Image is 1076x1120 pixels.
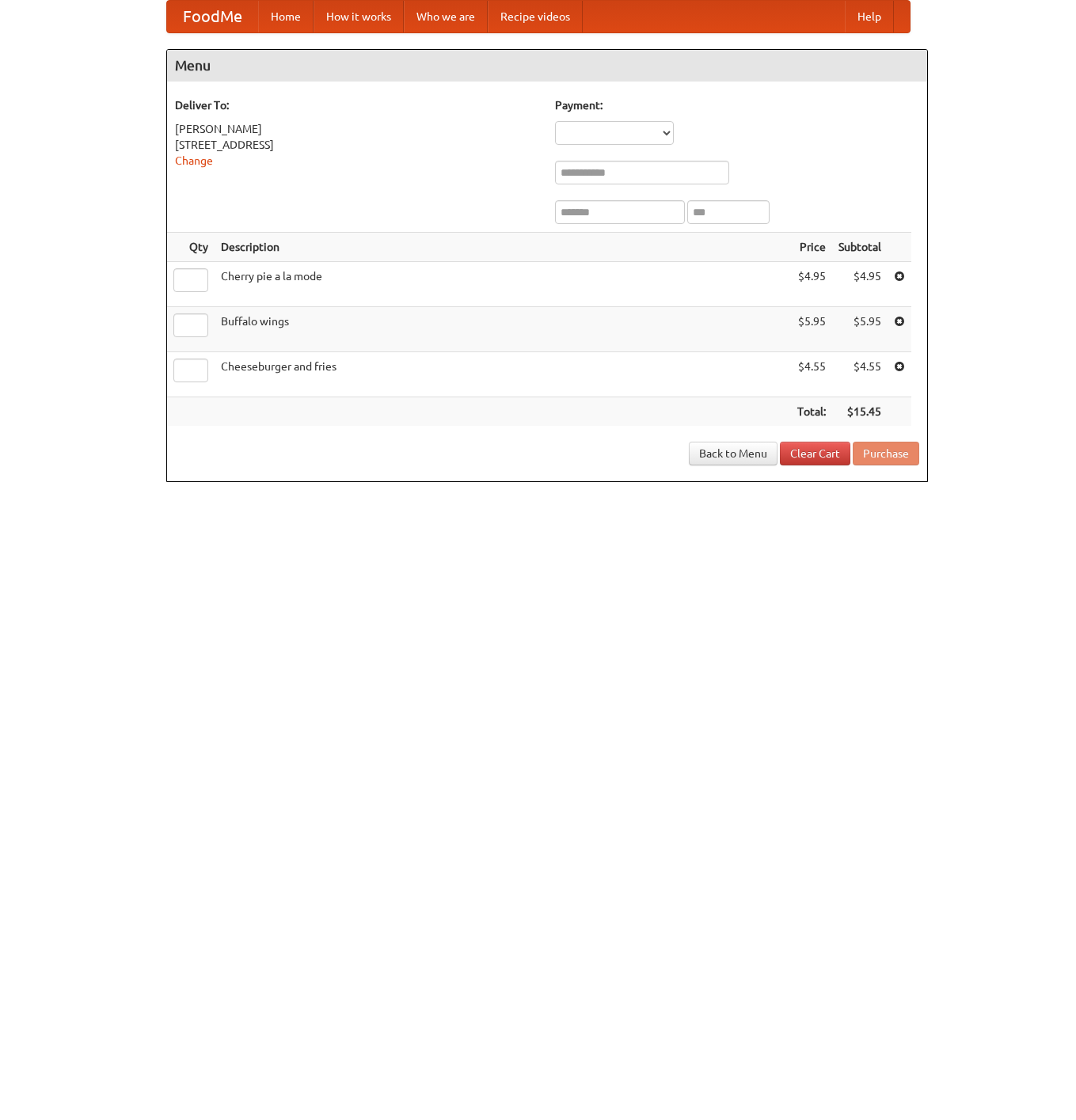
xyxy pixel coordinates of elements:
td: $4.55 [832,352,888,397]
a: Clear Cart [780,442,850,465]
h5: Payment: [555,97,919,113]
h4: Menu [167,50,927,82]
h5: Deliver To: [175,97,539,113]
th: Description [215,233,791,262]
td: $4.95 [832,262,888,307]
button: Purchase [853,442,919,465]
a: Home [258,1,314,32]
td: Cheeseburger and fries [215,352,791,397]
a: How it works [314,1,404,32]
td: $5.95 [791,307,832,352]
a: Back to Menu [689,442,778,465]
th: $15.45 [832,397,888,427]
td: $4.55 [791,352,832,397]
a: FoodMe [167,1,258,32]
th: Total: [791,397,832,427]
th: Subtotal [832,233,888,262]
td: Cherry pie a la mode [215,262,791,307]
a: Who we are [404,1,488,32]
a: Help [845,1,894,32]
div: [PERSON_NAME] [175,121,539,137]
th: Qty [167,233,215,262]
a: Change [175,154,213,167]
th: Price [791,233,832,262]
td: $5.95 [832,307,888,352]
td: $4.95 [791,262,832,307]
a: Recipe videos [488,1,583,32]
div: [STREET_ADDRESS] [175,137,539,153]
td: Buffalo wings [215,307,791,352]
